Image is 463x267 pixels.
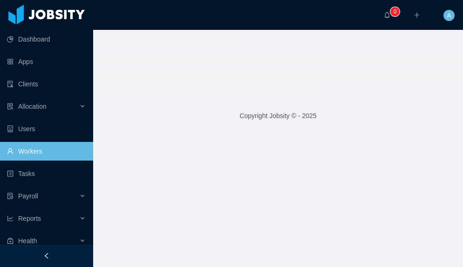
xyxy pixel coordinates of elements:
[7,164,86,183] a: icon: profileTasks
[7,215,14,222] i: icon: line-chart
[7,30,86,49] a: icon: pie-chartDashboard
[414,12,420,18] i: icon: plus
[18,237,37,245] span: Health
[7,75,86,93] a: icon: auditClients
[7,52,86,71] a: icon: appstoreApps
[7,238,14,244] i: icon: medicine-box
[7,119,86,138] a: icon: robotUsers
[390,7,400,16] sup: 0
[7,103,14,110] i: icon: solution
[7,142,86,161] a: icon: userWorkers
[93,100,463,132] footer: Copyright Jobsity © - 2025
[384,12,390,18] i: icon: bell
[447,10,451,21] span: A
[18,192,38,200] span: Payroll
[18,103,47,110] span: Allocation
[7,193,14,199] i: icon: file-protect
[18,215,41,222] span: Reports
